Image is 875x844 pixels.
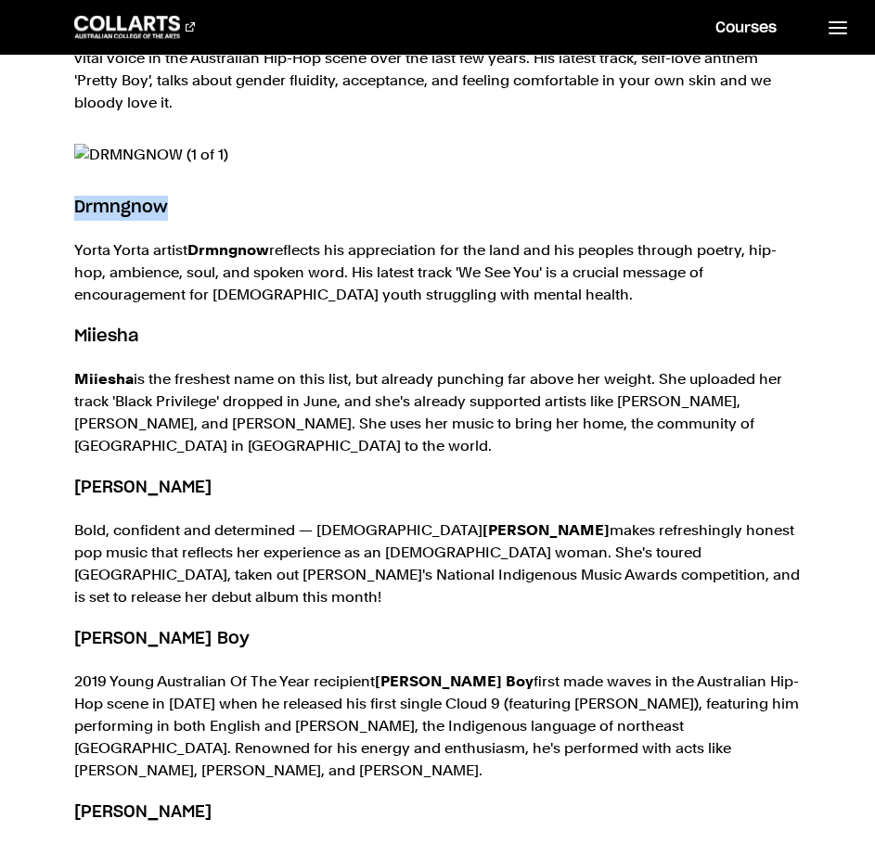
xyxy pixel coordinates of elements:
[375,672,534,690] strong: [PERSON_NAME] Boy
[74,239,801,306] p: Yorta Yorta artist reflects his appreciation for the land and his peoples through poetry, hip-hop...
[74,627,801,652] h5: [PERSON_NAME] Boy
[74,370,134,388] strong: Miiesha
[483,521,610,539] strong: [PERSON_NAME]
[74,476,801,501] h5: [PERSON_NAME]
[74,800,801,825] h5: [PERSON_NAME]
[187,241,269,259] strong: Drmngnow
[74,196,801,221] h5: Drmngnow
[74,519,801,608] p: Bold, confident and determined — [DEMOGRAPHIC_DATA] makes refreshingly honest pop music that refl...
[74,25,801,114] p: Tipped by [PERSON_NAME] Unearthed as an Artist to Watch in [DATE], has become a vital voice in th...
[74,368,801,457] p: is the freshest name on this list, but already punching far above her weight. She uploaded her tr...
[74,144,801,166] img: DRMNGNOW (1 of 1)
[74,325,801,350] h5: Miiesha
[74,16,195,38] div: Go to homepage
[74,671,801,782] p: 2019 Young Australian Of The Year recipient first made waves in the Australian Hip-Hop scene in [...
